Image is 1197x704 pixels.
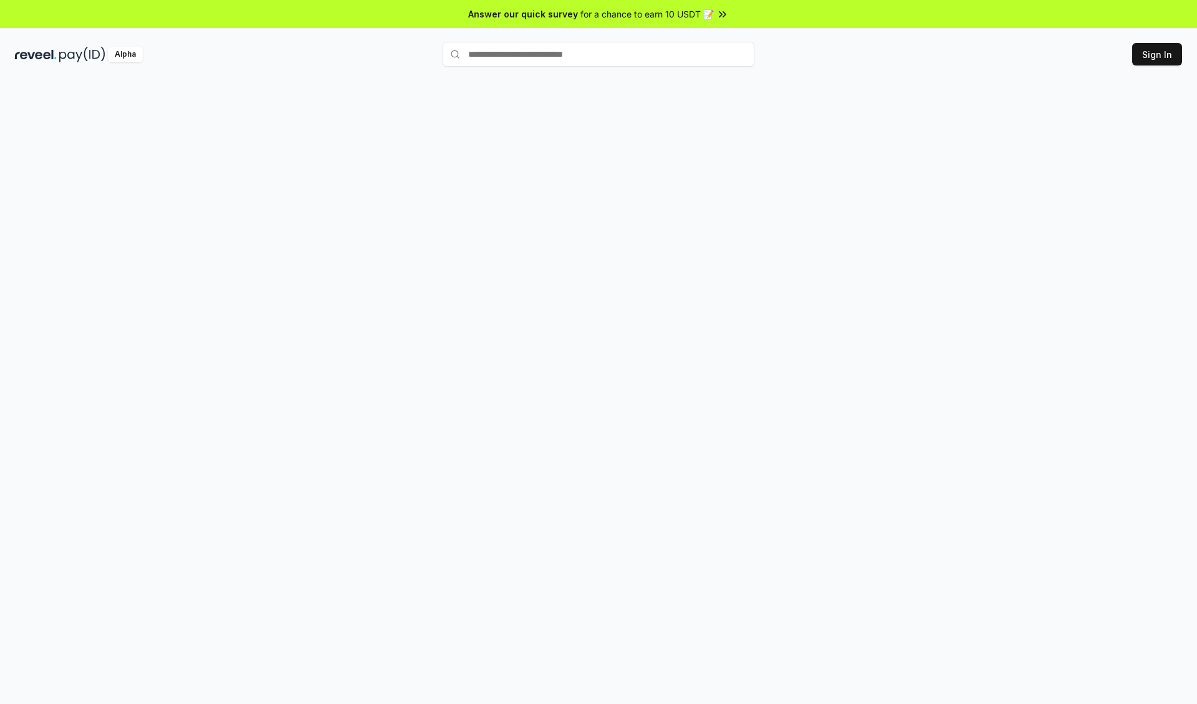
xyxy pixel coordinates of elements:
div: Alpha [108,47,143,62]
button: Sign In [1132,43,1182,65]
img: pay_id [59,47,105,62]
span: Answer our quick survey [468,7,578,21]
span: for a chance to earn 10 USDT 📝 [580,7,714,21]
img: reveel_dark [15,47,57,62]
